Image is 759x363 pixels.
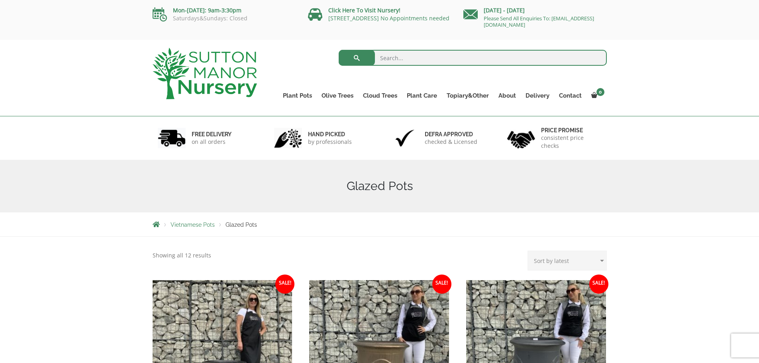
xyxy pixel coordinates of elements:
[589,275,608,294] span: Sale!
[425,138,477,146] p: checked & Licensed
[554,90,586,101] a: Contact
[171,222,215,228] a: Vietnamese Pots
[425,131,477,138] h6: Defra approved
[153,15,296,22] p: Saturdays&Sundays: Closed
[484,15,594,28] a: Please Send All Enquiries To: [EMAIL_ADDRESS][DOMAIN_NAME]
[521,90,554,101] a: Delivery
[308,131,352,138] h6: hand picked
[528,251,607,271] select: Shop order
[158,128,186,148] img: 1.jpg
[192,138,231,146] p: on all orders
[153,179,607,193] h1: Glazed Pots
[541,134,602,150] p: consistent price checks
[274,128,302,148] img: 2.jpg
[153,48,257,99] img: logo
[339,50,607,66] input: Search...
[507,126,535,150] img: 4.jpg
[402,90,442,101] a: Plant Care
[541,127,602,134] h6: Price promise
[275,275,294,294] span: Sale!
[308,138,352,146] p: by professionals
[328,6,400,14] a: Click Here To Visit Nursery!
[596,88,604,96] span: 0
[153,6,296,15] p: Mon-[DATE]: 9am-3:30pm
[358,90,402,101] a: Cloud Trees
[442,90,494,101] a: Topiary&Other
[317,90,358,101] a: Olive Trees
[586,90,607,101] a: 0
[226,222,257,228] span: Glazed Pots
[153,221,607,228] nav: Breadcrumbs
[494,90,521,101] a: About
[432,275,451,294] span: Sale!
[391,128,419,148] img: 3.jpg
[328,14,449,22] a: [STREET_ADDRESS] No Appointments needed
[153,251,211,260] p: Showing all 12 results
[463,6,607,15] p: [DATE] - [DATE]
[278,90,317,101] a: Plant Pots
[192,131,231,138] h6: FREE DELIVERY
